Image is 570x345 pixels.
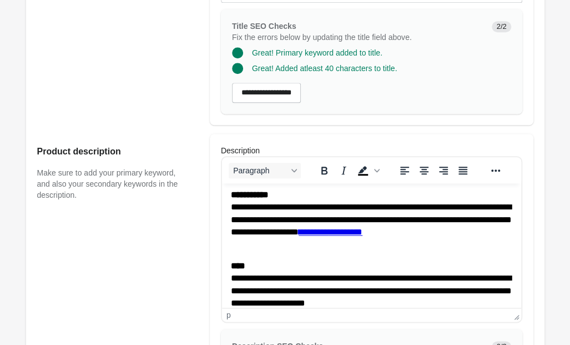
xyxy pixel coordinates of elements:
p: Make sure to add your primary keyword, and also your secondary keywords in the description. [37,167,188,201]
button: Align left [395,163,414,178]
iframe: Rich Text Area [222,183,521,308]
span: 2/2 [492,21,511,32]
button: Align right [434,163,453,178]
h2: Product description [37,145,188,158]
span: Paragraph [233,166,287,175]
button: Justify [453,163,472,178]
span: Great! Added atleast 40 characters to title. [252,64,397,73]
button: Reveal or hide additional toolbar items [486,163,505,178]
button: Italic [334,163,353,178]
div: p [226,311,231,319]
p: Fix the errors below by updating the title field above. [232,32,483,43]
button: Blocks [229,163,301,178]
button: Bold [315,163,334,178]
div: Background color [354,163,381,178]
span: Great! Primary keyword added to title. [252,48,382,57]
div: Press the Up and Down arrow keys to resize the editor. [510,308,521,322]
span: Title SEO Checks [232,22,296,31]
button: Align center [415,163,433,178]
